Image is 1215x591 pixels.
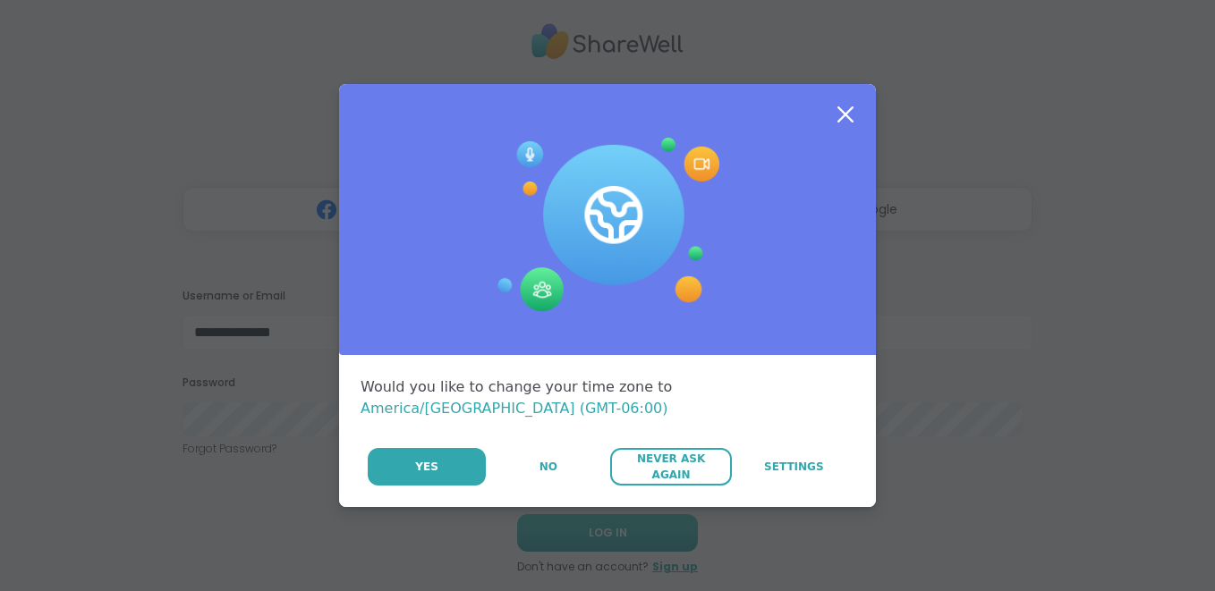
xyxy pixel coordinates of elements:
[496,138,719,313] img: Session Experience
[415,459,438,475] span: Yes
[619,451,722,483] span: Never Ask Again
[368,448,486,485] button: Yes
[488,448,608,485] button: No
[361,376,854,419] div: Would you like to change your time zone to
[764,459,824,475] span: Settings
[361,400,668,417] span: America/[GEOGRAPHIC_DATA] (GMT-06:00)
[540,459,557,475] span: No
[734,448,854,485] a: Settings
[610,448,731,485] button: Never Ask Again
